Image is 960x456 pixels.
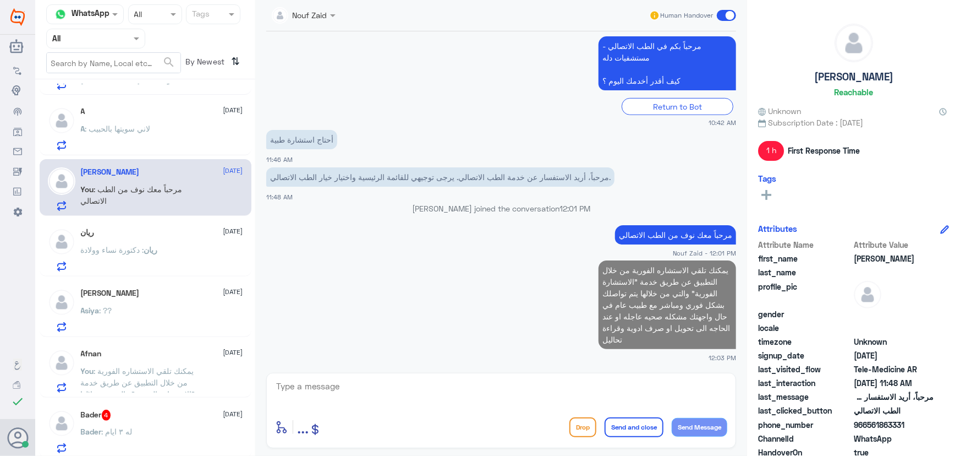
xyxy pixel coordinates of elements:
button: ... [297,415,309,439]
span: مرحباً، أريد الاستفسار عن خدمة الطب الاتصالي. يرجى توجيهي للقائمة الرئيسية واختيار خيار الطب الات... [854,391,934,403]
span: 1 h [758,141,784,161]
p: 12/8/2025, 11:46 AM [266,130,337,149]
span: [DATE] [223,105,243,115]
span: ... [297,417,309,437]
span: Tele-Medicine AR [854,363,934,375]
img: defaultAdmin.png [48,349,75,377]
span: ريان [144,245,158,254]
span: First Response Time [788,145,860,156]
span: : ?? [100,306,112,315]
span: : يمكنك تلقي الاستشاره الفورية من خلال التطبيق عن طريق خدمة "الاستشارة الفورية" والتي من خلالها ي... [81,366,199,445]
span: : له ٣ ايام [102,427,133,436]
span: You [81,184,94,194]
span: 4 [102,410,111,421]
p: 12/8/2025, 12:03 PM [599,260,736,349]
img: defaultAdmin.png [48,167,75,195]
p: [PERSON_NAME] joined the conversation [266,203,736,214]
h5: Bader [81,410,111,421]
span: last_interaction [758,377,852,389]
span: last_name [758,267,852,278]
span: null [854,308,934,320]
span: : مرحباً معك نوف من الطب الاتصالي [81,184,183,205]
img: defaultAdmin.png [48,410,75,437]
img: defaultAdmin.png [835,24,873,62]
span: ChannelId [758,433,852,444]
p: 12/8/2025, 12:01 PM [615,225,736,245]
p: 12/8/2025, 11:48 AM [266,167,615,187]
button: search [162,53,175,72]
img: defaultAdmin.png [48,107,75,134]
span: last_clicked_button [758,405,852,416]
span: You [81,366,94,376]
span: 11:48 AM [266,193,293,200]
span: 2 [854,433,934,444]
span: 12:03 PM [709,353,736,362]
span: 10:42 AM [709,118,736,127]
h5: Asiya Abdeen [81,289,140,298]
span: Subscription Date : [DATE] [758,117,949,128]
img: whatsapp.png [52,6,69,23]
span: first_name [758,253,852,264]
span: الطب الاتصالي [854,405,934,416]
button: Avatar [7,427,28,448]
span: : لاني سويتها بالحبيب [85,124,151,133]
button: Send Message [672,418,727,437]
span: Ola [854,253,934,264]
p: 12/8/2025, 10:42 AM [599,36,736,90]
img: Widebot Logo [10,8,25,26]
div: Tags [190,8,210,22]
h5: ريان [81,228,95,237]
span: : دكتورة نساء وولادة [81,245,144,254]
span: [DATE] [223,226,243,236]
span: A [81,124,85,133]
span: Asiya [81,306,100,315]
span: last_visited_flow [758,363,852,375]
button: Drop [569,417,596,437]
span: 11:46 AM [266,156,293,163]
span: [DATE] [223,166,243,176]
img: defaultAdmin.png [48,228,75,256]
span: timezone [758,336,852,348]
i: ⇅ [232,52,240,70]
h6: Tags [758,173,776,183]
span: Unknown [854,336,934,348]
img: defaultAdmin.png [854,281,881,308]
img: defaultAdmin.png [48,289,75,316]
span: 2025-08-12T07:42:27.975Z [854,350,934,361]
span: last_message [758,391,852,403]
h5: A [81,107,85,116]
input: Search by Name, Local etc… [47,53,180,73]
span: Unknown [758,105,801,117]
h5: Ola [81,167,140,177]
h5: [PERSON_NAME] [814,70,893,83]
span: profile_pic [758,281,852,306]
button: Send and close [605,417,663,437]
span: Attribute Value [854,239,934,251]
h5: Afnan [81,349,102,359]
i: check [11,395,24,408]
span: [DATE] [223,409,243,419]
span: Human Handover [660,10,713,20]
h6: Attributes [758,224,797,234]
span: By Newest [181,52,227,74]
span: gender [758,308,852,320]
span: locale [758,322,852,334]
span: 12:01 PM [559,204,590,213]
span: [DATE] [223,287,243,297]
span: 2025-08-12T08:48:13.731Z [854,377,934,389]
span: [DATE] [223,348,243,357]
span: Nouf Zaid - 12:01 PM [673,248,736,258]
h6: Reachable [834,87,873,97]
span: signup_date [758,350,852,361]
span: 966561863331 [854,419,934,431]
span: null [854,322,934,334]
span: phone_number [758,419,852,431]
div: Return to Bot [622,98,733,115]
span: Attribute Name [758,239,852,251]
span: Bader [81,427,102,436]
span: search [162,56,175,69]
